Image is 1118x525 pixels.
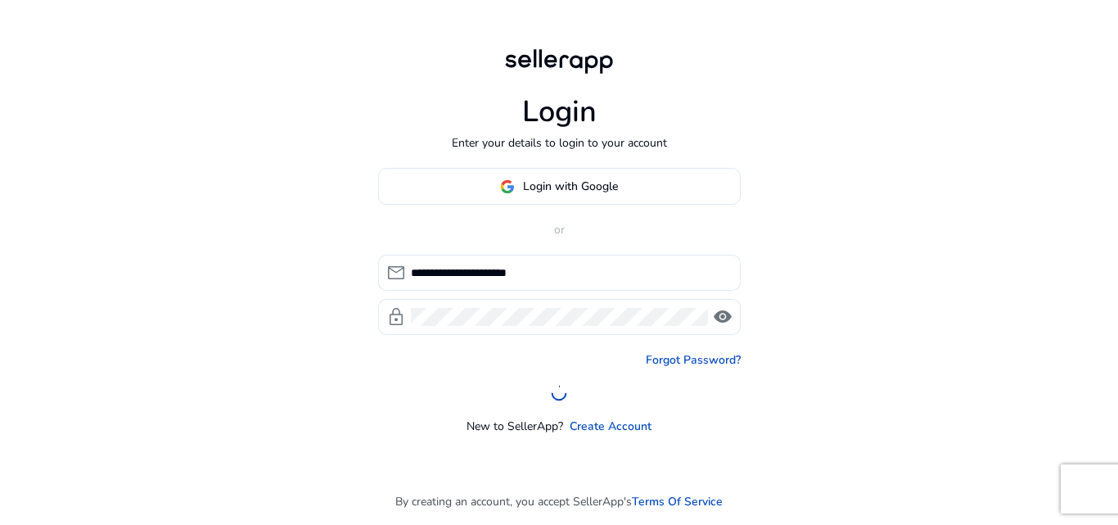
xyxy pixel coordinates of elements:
[646,351,741,369] a: Forgot Password?
[386,263,406,283] span: mail
[522,94,597,129] h1: Login
[713,307,733,327] span: visibility
[378,221,741,238] p: or
[452,134,667,152] p: Enter your details to login to your account
[632,493,723,510] a: Terms Of Service
[467,418,563,435] p: New to SellerApp?
[500,179,515,194] img: google-logo.svg
[378,168,741,205] button: Login with Google
[570,418,651,435] a: Create Account
[523,178,618,195] span: Login with Google
[386,307,406,327] span: lock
